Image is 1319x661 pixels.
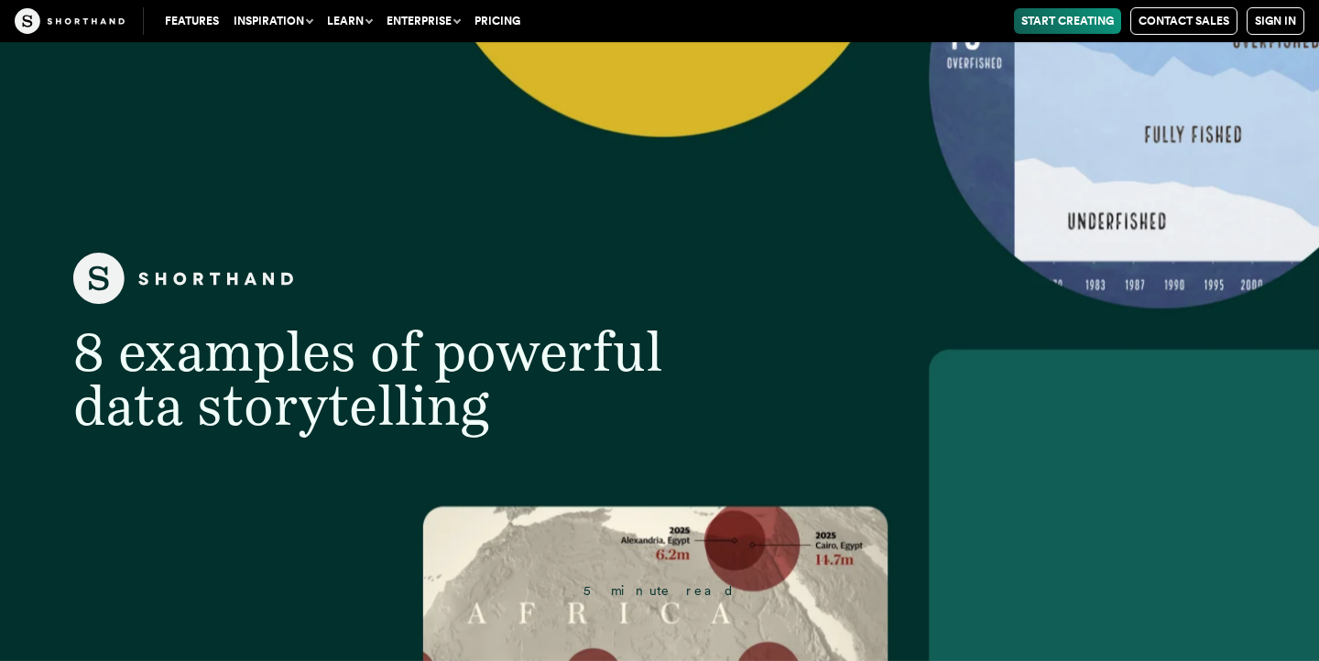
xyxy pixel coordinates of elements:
[1247,7,1304,35] a: Sign in
[226,8,320,34] button: Inspiration
[467,8,528,34] a: Pricing
[73,319,662,438] span: 8 examples of powerful data storytelling
[320,8,379,34] button: Learn
[379,8,467,34] button: Enterprise
[15,8,125,34] img: The Craft
[583,583,736,598] span: 5 minute read
[158,8,226,34] a: Features
[1014,8,1121,34] a: Start Creating
[1130,7,1237,35] a: Contact Sales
